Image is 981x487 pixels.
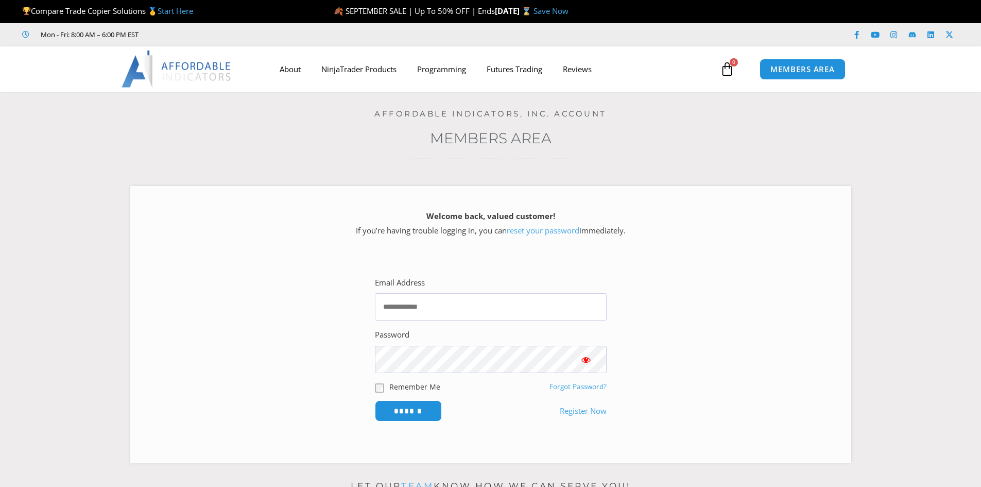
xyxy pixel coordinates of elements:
a: Futures Trading [476,57,553,81]
a: Programming [407,57,476,81]
a: About [269,57,311,81]
img: 🏆 [23,7,30,15]
a: Affordable Indicators, Inc. Account [374,109,607,119]
span: Mon - Fri: 8:00 AM – 6:00 PM EST [38,28,139,41]
strong: Welcome back, valued customer! [426,211,555,221]
span: Compare Trade Copier Solutions 🥇 [22,6,193,16]
span: 🍂 SEPTEMBER SALE | Up To 50% OFF | Ends [334,6,495,16]
button: Show password [565,346,607,373]
span: 0 [730,58,738,66]
label: Email Address [375,276,425,290]
strong: [DATE] ⌛ [495,6,533,16]
a: Forgot Password? [549,382,607,391]
span: MEMBERS AREA [770,65,835,73]
a: reset your password [507,225,579,236]
a: Save Now [533,6,569,16]
a: Start Here [158,6,193,16]
a: Members Area [430,129,552,147]
a: NinjaTrader Products [311,57,407,81]
a: MEMBERS AREA [760,59,846,80]
iframe: Customer reviews powered by Trustpilot [153,29,307,40]
a: Reviews [553,57,602,81]
nav: Menu [269,57,717,81]
label: Remember Me [389,381,440,392]
img: LogoAI | Affordable Indicators – NinjaTrader [122,51,232,88]
label: Password [375,328,409,342]
p: If you’re having trouble logging in, you can immediately. [148,209,833,238]
a: 0 [704,54,750,84]
a: Register Now [560,404,607,418]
